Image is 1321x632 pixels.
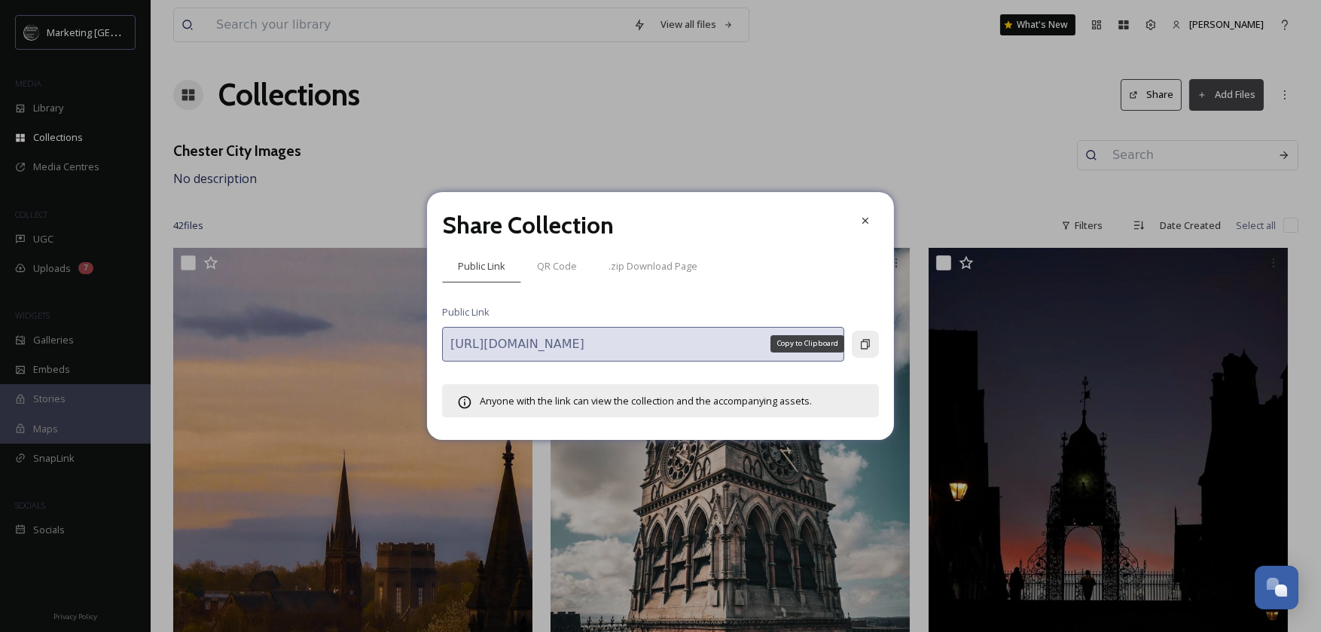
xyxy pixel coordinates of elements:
span: Public Link [458,259,505,273]
button: Open Chat [1255,566,1298,609]
span: QR Code [537,259,577,273]
h2: Share Collection [442,207,614,243]
span: Anyone with the link can view the collection and the accompanying assets. [480,394,812,408]
span: Public Link [442,305,490,319]
div: Copy to Clipboard [770,335,844,352]
span: .zip Download Page [609,259,697,273]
